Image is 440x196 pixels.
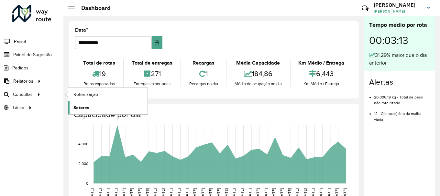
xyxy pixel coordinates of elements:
[68,88,148,101] a: Roteirização
[369,21,430,29] div: Tempo médio por rota
[86,181,88,185] text: 0
[77,59,121,67] div: Total de rotas
[374,89,430,106] li: 20.006,19 kg - Total de peso não roteirizado
[77,67,121,81] div: 19
[152,36,162,49] button: Choose Date
[73,104,89,111] span: Setores
[78,142,88,146] text: 4,000
[228,67,288,81] div: 184,86
[13,51,52,58] span: Painel de Sugestão
[77,81,121,87] div: Rotas exportadas
[12,104,24,111] span: Tático
[125,59,179,67] div: Total de entregas
[183,67,224,81] div: 1
[292,81,351,87] div: Km Médio / Entrega
[358,1,372,15] a: Contato Rápido
[292,59,351,67] div: Km Médio / Entrega
[73,91,98,98] span: Roteirização
[125,67,179,81] div: 271
[369,29,430,51] div: 00:03:13
[78,161,88,166] text: 2,000
[228,59,288,67] div: Média Capacidade
[75,26,88,34] label: Data
[228,81,288,87] div: Média de ocupação no dia
[374,8,422,14] span: [PERSON_NAME]
[125,81,179,87] div: Entregas exportadas
[13,91,33,98] span: Consultas
[13,78,33,85] span: Relatórios
[74,110,352,119] h4: Capacidade por dia
[374,106,430,122] li: 12 - Cliente(s) fora da malha viária
[369,77,430,87] h4: Alertas
[292,67,351,81] div: 6,443
[75,5,111,12] h2: Dashboard
[183,81,224,87] div: Recargas no dia
[68,101,148,114] a: Setores
[183,59,224,67] div: Recargas
[374,2,422,8] h3: [PERSON_NAME]
[12,65,28,71] span: Pedidos
[369,51,430,67] div: 31,29% maior que o dia anterior
[14,38,26,45] span: Painel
